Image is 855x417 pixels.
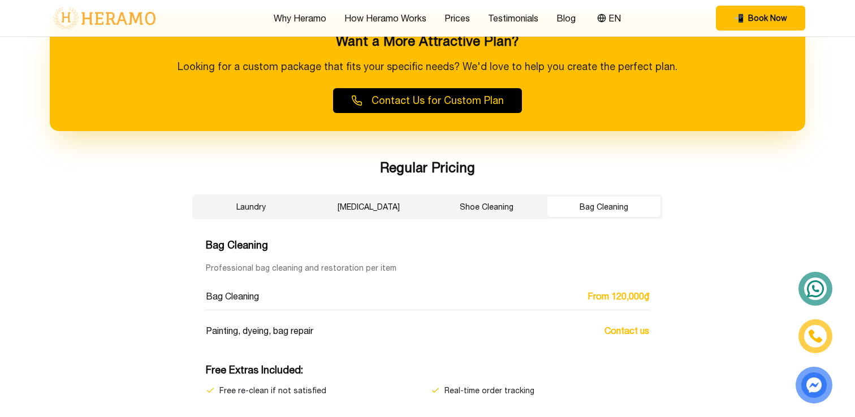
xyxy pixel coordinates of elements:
[195,197,308,217] button: Laundry
[444,11,470,25] a: Prices
[604,324,649,337] span: Contact us
[488,11,538,25] a: Testimonials
[312,197,425,217] button: [MEDICAL_DATA]
[430,197,543,217] button: Shoe Cleaning
[192,158,663,176] h3: Regular Pricing
[547,197,660,217] button: Bag Cleaning
[206,237,649,253] h4: Bag Cleaning
[274,11,326,25] a: Why Heramo
[333,88,522,113] button: Contact Us for Custom Plan
[809,330,822,342] img: phone-icon
[556,11,576,25] a: Blog
[219,385,326,396] span: Free re-clean if not satisfied
[50,6,159,30] img: logo-with-text.png
[748,12,787,24] span: Book Now
[734,12,744,24] span: phone
[444,385,534,396] span: Real-time order tracking
[800,321,831,352] a: phone-icon
[716,6,805,31] button: phone Book Now
[588,289,649,303] span: From 120,000₫
[68,59,787,75] p: Looking for a custom package that fits your specific needs? We'd love to help you create the perf...
[206,324,313,337] span: Painting, dyeing, bag repair
[206,289,259,303] span: Bag Cleaning
[68,32,787,50] h3: Want a More Attractive Plan?
[344,11,426,25] a: How Heramo Works
[594,11,624,25] button: EN
[206,262,649,273] p: Professional bag cleaning and restoration per item
[206,362,649,378] h4: Free Extras Included :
